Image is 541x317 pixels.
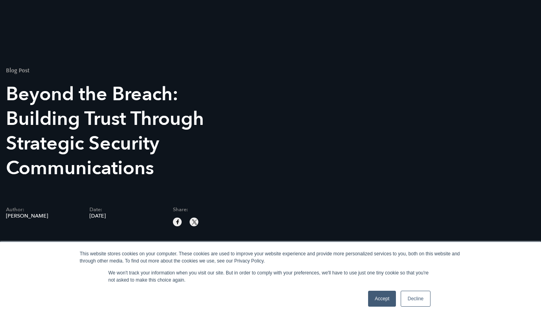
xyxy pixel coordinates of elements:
[173,207,244,212] span: Share:
[109,269,433,284] p: We won't track your information when you visit our site. But in order to comply with your prefere...
[174,218,181,226] img: facebook sharing button
[89,214,161,219] span: [DATE]
[89,207,161,212] span: Date:
[368,291,396,307] a: Accept
[401,291,430,307] a: Decline
[6,66,29,74] mark: Blog Post
[80,250,461,264] div: This website stores cookies on your computer. These cookies are used to improve your website expe...
[6,207,78,212] span: Author:
[6,82,257,181] h1: Beyond the Breach: Building Trust Through Strategic Security Communications
[191,218,198,226] img: twitter sharing button
[6,214,78,219] span: [PERSON_NAME]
